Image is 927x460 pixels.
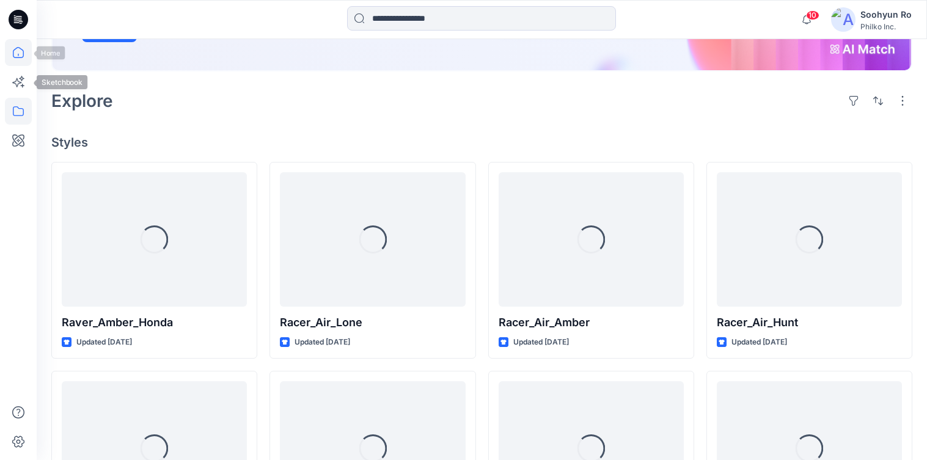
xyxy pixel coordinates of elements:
[280,314,465,331] p: Racer_Air_Lone
[499,314,684,331] p: Racer_Air_Amber
[295,336,350,349] p: Updated [DATE]
[860,22,912,31] div: Philko Inc.
[513,336,569,349] p: Updated [DATE]
[51,135,912,150] h4: Styles
[831,7,856,32] img: avatar
[860,7,912,22] div: Soohyun Ro
[51,91,113,111] h2: Explore
[76,336,132,349] p: Updated [DATE]
[731,336,787,349] p: Updated [DATE]
[806,10,819,20] span: 10
[62,314,247,331] p: Raver_Amber_Honda
[717,314,902,331] p: Racer_Air_Hunt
